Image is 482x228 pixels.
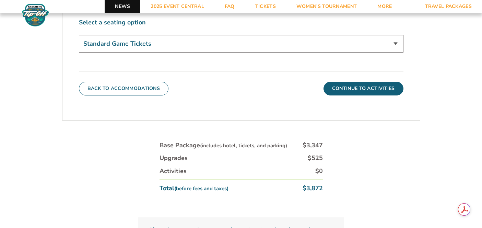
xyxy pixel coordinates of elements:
div: Activities [160,167,187,175]
div: $3,347 [303,141,323,150]
img: Fort Myers Tip-Off [21,3,50,27]
button: Back To Accommodations [79,82,169,95]
div: $525 [308,154,323,162]
div: $3,872 [303,184,323,193]
label: Select a seating option [79,18,403,27]
div: Total [160,184,228,193]
div: Upgrades [160,154,188,162]
small: (includes hotel, tickets, and parking) [200,142,287,149]
button: Continue To Activities [324,82,403,95]
small: (before fees and taxes) [174,185,228,192]
div: Base Package [160,141,287,150]
div: $0 [315,167,323,175]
